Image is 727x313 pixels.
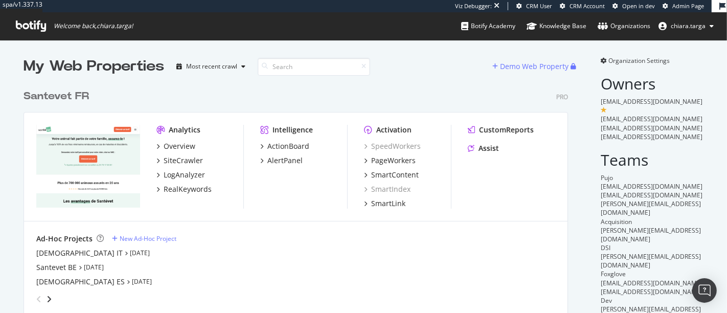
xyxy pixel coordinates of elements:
[601,191,702,199] span: [EMAIL_ADDRESS][DOMAIN_NAME]
[601,226,701,243] span: [PERSON_NAME][EMAIL_ADDRESS][DOMAIN_NAME]
[130,249,150,257] a: [DATE]
[24,56,164,77] div: My Web Properties
[601,151,703,168] h2: Teams
[601,287,702,296] span: [EMAIL_ADDRESS][DOMAIN_NAME]
[650,18,722,34] button: chiara.targa
[526,2,552,10] span: CRM User
[272,125,313,135] div: Intelligence
[556,93,568,101] div: Pro
[260,141,309,151] a: ActionBoard
[601,173,703,182] div: Pujo
[164,155,203,166] div: SiteCrawler
[479,143,499,153] div: Assist
[156,141,195,151] a: Overview
[601,75,703,92] h2: Owners
[608,56,670,65] span: Organization Settings
[156,155,203,166] a: SiteCrawler
[601,182,702,191] span: [EMAIL_ADDRESS][DOMAIN_NAME]
[364,198,405,209] a: SmartLink
[120,234,176,243] div: New Ad-Hoc Project
[527,21,586,31] div: Knowledge Base
[612,2,655,10] a: Open in dev
[492,62,571,71] a: Demo Web Property
[364,155,416,166] a: PageWorkers
[601,243,703,252] div: DSI
[601,296,703,305] div: Dev
[36,277,125,287] a: [DEMOGRAPHIC_DATA] ES
[598,12,650,40] a: Organizations
[164,170,205,180] div: LogAnalyzer
[492,58,571,75] button: Demo Web Property
[479,125,534,135] div: CustomReports
[663,2,704,10] a: Admin Page
[371,155,416,166] div: PageWorkers
[672,2,704,10] span: Admin Page
[258,58,370,76] input: Search
[132,277,152,286] a: [DATE]
[371,198,405,209] div: SmartLink
[364,141,421,151] a: SpeedWorkers
[461,12,515,40] a: Botify Academy
[156,184,212,194] a: RealKeywords
[601,115,702,123] span: [EMAIL_ADDRESS][DOMAIN_NAME]
[461,21,515,31] div: Botify Academy
[601,252,701,270] span: [PERSON_NAME][EMAIL_ADDRESS][DOMAIN_NAME]
[468,143,499,153] a: Assist
[500,61,569,72] div: Demo Web Property
[364,170,419,180] a: SmartContent
[84,263,104,272] a: [DATE]
[468,125,534,135] a: CustomReports
[172,58,249,75] button: Most recent crawl
[376,125,412,135] div: Activation
[601,132,702,141] span: [EMAIL_ADDRESS][DOMAIN_NAME]
[622,2,655,10] span: Open in dev
[46,294,53,304] div: angle-right
[570,2,605,10] span: CRM Account
[267,141,309,151] div: ActionBoard
[36,262,77,273] a: Santevet BE
[32,291,46,307] div: angle-left
[260,155,303,166] a: AlertPanel
[54,22,133,30] span: Welcome back, chiara.targa !
[601,124,702,132] span: [EMAIL_ADDRESS][DOMAIN_NAME]
[36,234,93,244] div: Ad-Hoc Projects
[671,21,706,30] span: chiara.targa
[371,170,419,180] div: SmartContent
[601,199,701,217] span: [PERSON_NAME][EMAIL_ADDRESS][DOMAIN_NAME]
[601,217,703,226] div: Acquisition
[267,155,303,166] div: AlertPanel
[527,12,586,40] a: Knowledge Base
[36,248,123,258] a: [DEMOGRAPHIC_DATA] IT
[364,184,411,194] a: SmartIndex
[692,278,717,303] div: Open Intercom Messenger
[36,125,140,208] img: santevet.com
[164,184,212,194] div: RealKeywords
[112,234,176,243] a: New Ad-Hoc Project
[601,97,702,106] span: [EMAIL_ADDRESS][DOMAIN_NAME]
[169,125,200,135] div: Analytics
[455,2,492,10] div: Viz Debugger:
[186,63,237,70] div: Most recent crawl
[601,279,702,287] span: [EMAIL_ADDRESS][DOMAIN_NAME]
[598,21,650,31] div: Organizations
[156,170,205,180] a: LogAnalyzer
[24,89,93,104] a: Santevet FR
[516,2,552,10] a: CRM User
[601,270,703,278] div: Foxglove
[164,141,195,151] div: Overview
[560,2,605,10] a: CRM Account
[24,89,89,104] div: Santevet FR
